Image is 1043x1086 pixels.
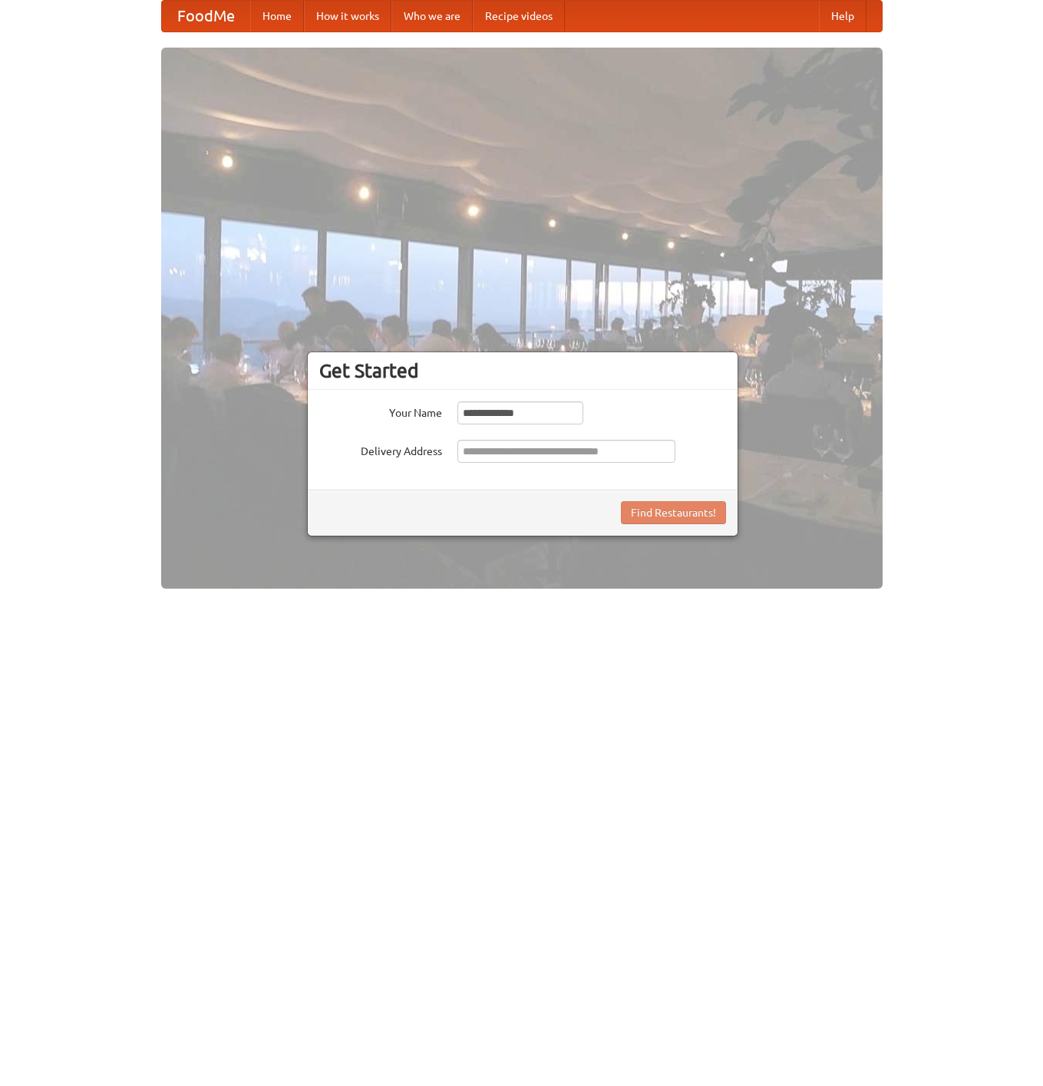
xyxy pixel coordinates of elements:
[819,1,866,31] a: Help
[319,359,726,382] h3: Get Started
[162,1,250,31] a: FoodMe
[250,1,304,31] a: Home
[473,1,565,31] a: Recipe videos
[319,440,442,459] label: Delivery Address
[391,1,473,31] a: Who we are
[304,1,391,31] a: How it works
[319,401,442,421] label: Your Name
[621,501,726,524] button: Find Restaurants!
